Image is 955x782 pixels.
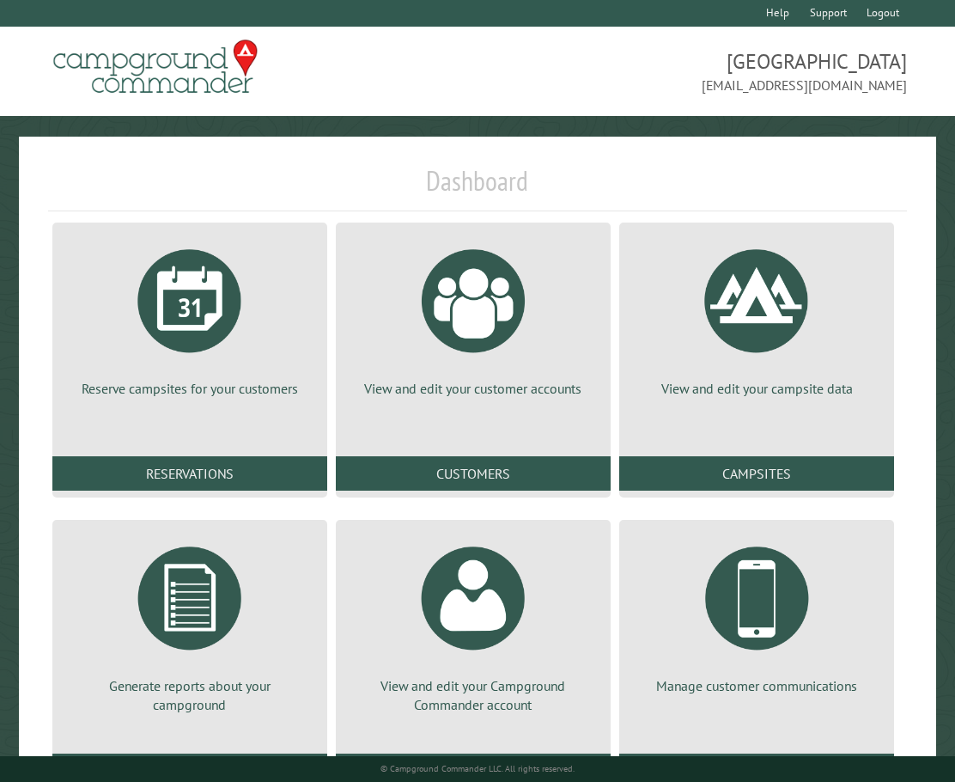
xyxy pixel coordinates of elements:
[640,676,873,695] p: Manage customer communications
[356,676,590,715] p: View and edit your Campground Commander account
[356,534,590,715] a: View and edit your Campground Commander account
[356,236,590,398] a: View and edit your customer accounts
[73,379,307,398] p: Reserve campsites for your customers
[336,456,611,491] a: Customers
[73,534,307,715] a: Generate reports about your campground
[73,676,307,715] p: Generate reports about your campground
[619,456,894,491] a: Campsites
[380,763,575,774] small: © Campground Commander LLC. All rights reserved.
[640,236,873,398] a: View and edit your campsite data
[640,534,873,695] a: Manage customer communications
[640,379,873,398] p: View and edit your campsite data
[48,34,263,101] img: Campground Commander
[356,379,590,398] p: View and edit your customer accounts
[52,456,327,491] a: Reservations
[48,164,908,211] h1: Dashboard
[73,236,307,398] a: Reserve campsites for your customers
[477,47,907,95] span: [GEOGRAPHIC_DATA] [EMAIL_ADDRESS][DOMAIN_NAME]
